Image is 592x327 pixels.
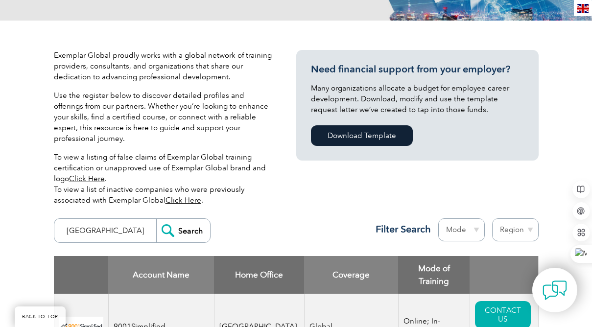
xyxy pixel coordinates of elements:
[311,125,413,146] a: Download Template
[214,256,304,294] th: Home Office: activate to sort column ascending
[370,223,431,235] h3: Filter Search
[54,152,272,206] p: To view a listing of false claims of Exemplar Global training certification or unapproved use of ...
[156,219,210,242] input: Search
[54,50,272,82] p: Exemplar Global proudly works with a global network of training providers, consultants, and organ...
[398,256,470,294] th: Mode of Training: activate to sort column ascending
[108,256,214,294] th: Account Name: activate to sort column descending
[15,306,66,327] a: BACK TO TOP
[577,4,589,13] img: en
[69,174,105,183] a: Click Here
[311,63,524,75] h3: Need financial support from your employer?
[543,278,567,303] img: contact-chat.png
[166,196,201,205] a: Click Here
[304,256,398,294] th: Coverage: activate to sort column ascending
[470,256,538,294] th: : activate to sort column ascending
[54,90,272,144] p: Use the register below to discover detailed profiles and offerings from our partners. Whether you...
[311,83,524,115] p: Many organizations allocate a budget for employee career development. Download, modify and use th...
